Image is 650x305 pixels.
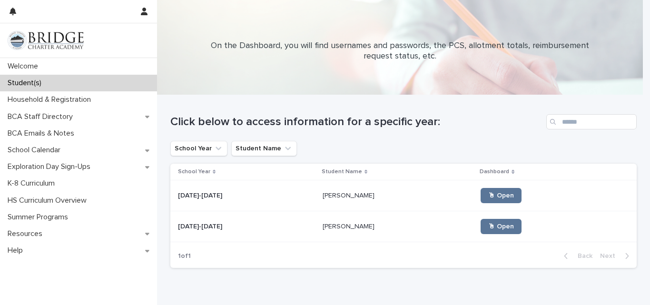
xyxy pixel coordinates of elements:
[488,223,514,230] span: 🖱 Open
[481,219,522,234] a: 🖱 Open
[4,79,49,88] p: Student(s)
[323,190,376,200] p: [PERSON_NAME]
[170,141,227,156] button: School Year
[4,129,82,138] p: BCA Emails & Notes
[231,141,297,156] button: Student Name
[8,31,84,50] img: V1C1m3IdTEidaUdm9Hs0
[596,252,637,260] button: Next
[322,167,362,177] p: Student Name
[178,221,224,231] p: [DATE]-[DATE]
[178,167,210,177] p: School Year
[170,115,542,129] h1: Click below to access information for a specific year:
[481,188,522,203] a: 🖱 Open
[210,41,591,61] p: On the Dashboard, you will find usernames and passwords, the PCS, allotment totals, reimbursement...
[4,95,98,104] p: Household & Registration
[4,229,50,238] p: Resources
[556,252,596,260] button: Back
[4,246,30,255] p: Help
[546,114,637,129] input: Search
[488,192,514,199] span: 🖱 Open
[4,112,80,121] p: BCA Staff Directory
[572,253,592,259] span: Back
[170,180,637,211] tr: [DATE]-[DATE][DATE]-[DATE] [PERSON_NAME][PERSON_NAME] 🖱 Open
[4,62,46,71] p: Welcome
[323,221,376,231] p: [PERSON_NAME]
[4,213,76,222] p: Summer Programs
[4,179,62,188] p: K-8 Curriculum
[170,245,198,268] p: 1 of 1
[4,146,68,155] p: School Calendar
[600,253,621,259] span: Next
[178,190,224,200] p: [DATE]-[DATE]
[4,196,94,205] p: HS Curriculum Overview
[4,162,98,171] p: Exploration Day Sign-Ups
[480,167,509,177] p: Dashboard
[170,211,637,242] tr: [DATE]-[DATE][DATE]-[DATE] [PERSON_NAME][PERSON_NAME] 🖱 Open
